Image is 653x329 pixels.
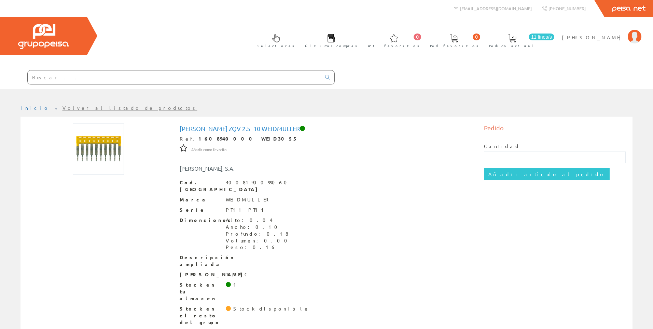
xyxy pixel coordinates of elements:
[226,217,291,224] div: Alto: 0.04
[233,281,239,288] div: 1
[226,271,248,278] div: 1,52 €
[226,179,291,186] div: 4008190099060
[482,28,556,52] a: 11 línea/s Pedido actual
[180,207,221,213] span: Serie
[298,28,361,52] a: Últimas compras
[258,42,294,49] span: Selectores
[226,224,291,231] div: Ancho: 0.10
[484,123,626,136] div: Pedido
[18,24,69,49] img: Grupo Peisa
[180,254,221,268] span: Descripción ampliada
[191,146,226,152] a: Añadir como favorito
[305,42,357,49] span: Últimas compras
[180,217,221,224] span: Dimensiones
[180,196,221,203] span: Marca
[191,147,226,153] span: Añadir como favorito
[226,231,291,237] div: Profundo: 0.18
[226,196,271,203] div: WEIDMULLER
[484,168,610,180] input: Añadir artículo al pedido
[430,42,478,49] span: Ped. favoritos
[548,5,586,11] span: [PHONE_NUMBER]
[562,34,624,41] span: [PERSON_NAME]
[251,28,298,52] a: Selectores
[62,105,197,111] a: Volver al listado de productos
[226,207,267,213] div: PT11 PT11
[180,179,221,193] span: Cod. [GEOGRAPHIC_DATA]
[180,281,221,302] span: Stock en tu almacen
[175,164,352,172] div: [PERSON_NAME], S.A.
[28,70,321,84] input: Buscar ...
[20,105,50,111] a: Inicio
[473,34,480,40] span: 0
[562,28,641,35] a: [PERSON_NAME]
[484,143,520,150] label: Cantidad
[180,271,221,278] span: [PERSON_NAME]
[226,244,291,251] div: Peso: 0.16
[414,34,421,40] span: 0
[368,42,419,49] span: Art. favoritos
[198,135,298,142] strong: 1608940000 WEID3055
[460,5,532,11] span: [EMAIL_ADDRESS][DOMAIN_NAME]
[529,34,554,40] span: 11 línea/s
[180,135,474,142] div: Ref.
[180,305,221,326] span: Stock en el resto del grupo
[73,123,124,175] img: Foto artículo Puente Zqv 2.5_10 Weidmuller (150x150)
[180,125,474,132] h1: [PERSON_NAME] Zqv 2.5_10 Weidmuller
[226,237,291,244] div: Volumen: 0.00
[489,42,536,49] span: Pedido actual
[233,305,309,312] div: Stock disponible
